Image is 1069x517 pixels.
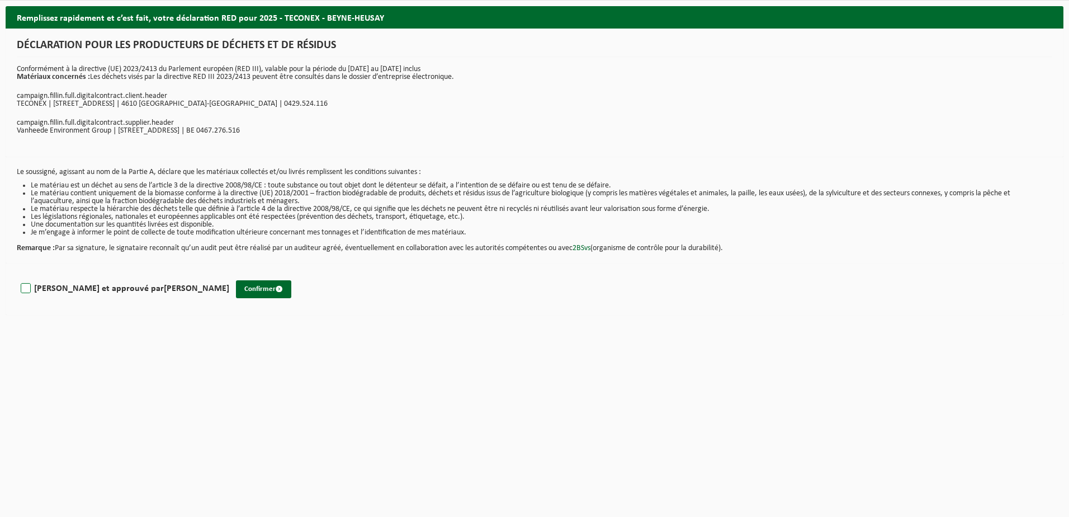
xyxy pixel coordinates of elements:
p: Le soussigné, agissant au nom de la Partie A, déclare que les matériaux collectés et/ou livrés re... [17,168,1052,176]
li: Je m’engage à informer le point de collecte de toute modification ultérieure concernant mes tonna... [31,229,1052,237]
strong: Matériaux concernés : [17,73,90,81]
li: Les législations régionales, nationales et européennes applicables ont été respectées (prévention... [31,213,1052,221]
p: campaign.fillin.full.digitalcontract.supplier.header [17,119,1052,127]
label: [PERSON_NAME] et approuvé par [18,280,229,297]
h1: DÉCLARATION POUR LES PRODUCTEURS DE DÉCHETS ET DE RÉSIDUS [17,40,1052,57]
li: Le matériau contient uniquement de la biomasse conforme à la directive (UE) 2018/2001 – fraction ... [31,190,1052,205]
button: Confirmer [236,280,291,298]
li: Le matériau est un déchet au sens de l’article 3 de la directive 2008/98/CE : toute substance ou ... [31,182,1052,190]
strong: Remarque : [17,244,55,252]
li: Le matériau respecte la hiérarchie des déchets telle que définie à l’article 4 de la directive 20... [31,205,1052,213]
strong: [PERSON_NAME] [164,284,229,293]
p: Par sa signature, le signataire reconnaît qu’un audit peut être réalisé par un auditeur agréé, év... [17,237,1052,252]
a: 2BSvs [573,244,590,252]
p: campaign.fillin.full.digitalcontract.client.header [17,92,1052,100]
h2: Remplissez rapidement et c’est fait, votre déclaration RED pour 2025 - TECONEX - BEYNE-HEUSAY [6,6,1063,28]
li: Une documentation sur les quantités livrées est disponible. [31,221,1052,229]
p: Vanheede Environment Group | [STREET_ADDRESS] | BE 0467.276.516 [17,127,1052,135]
p: TECONEX | [STREET_ADDRESS] | 4610 [GEOGRAPHIC_DATA]-[GEOGRAPHIC_DATA] | 0429.524.116 [17,100,1052,108]
p: Conformément à la directive (UE) 2023/2413 du Parlement européen (RED III), valable pour la pério... [17,65,1052,81]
